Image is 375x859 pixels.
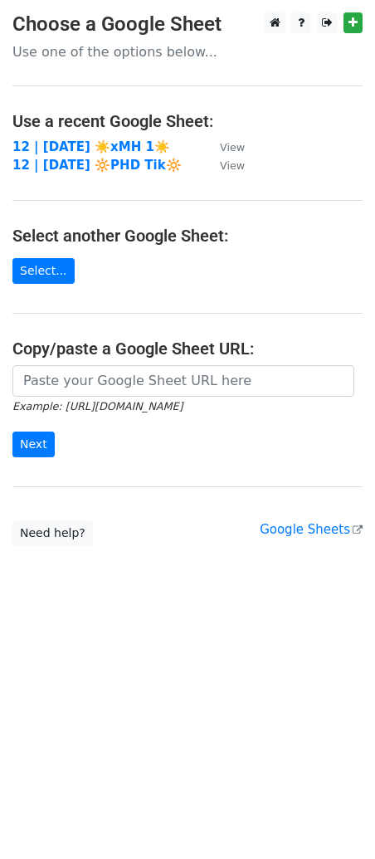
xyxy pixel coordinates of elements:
a: 12 | [DATE] 🔆PHD Tik🔆 [12,158,182,173]
a: View [203,139,245,154]
a: Select... [12,258,75,284]
h4: Use a recent Google Sheet: [12,111,363,131]
a: View [203,158,245,173]
input: Paste your Google Sheet URL here [12,365,354,397]
small: Example: [URL][DOMAIN_NAME] [12,400,183,412]
p: Use one of the options below... [12,43,363,61]
h3: Choose a Google Sheet [12,12,363,37]
a: Google Sheets [260,522,363,537]
input: Next [12,432,55,457]
small: View [220,141,245,154]
a: Need help? [12,520,93,546]
a: 12 | [DATE] ☀️xMH 1☀️ [12,139,170,154]
small: View [220,159,245,172]
h4: Copy/paste a Google Sheet URL: [12,339,363,359]
h4: Select another Google Sheet: [12,226,363,246]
